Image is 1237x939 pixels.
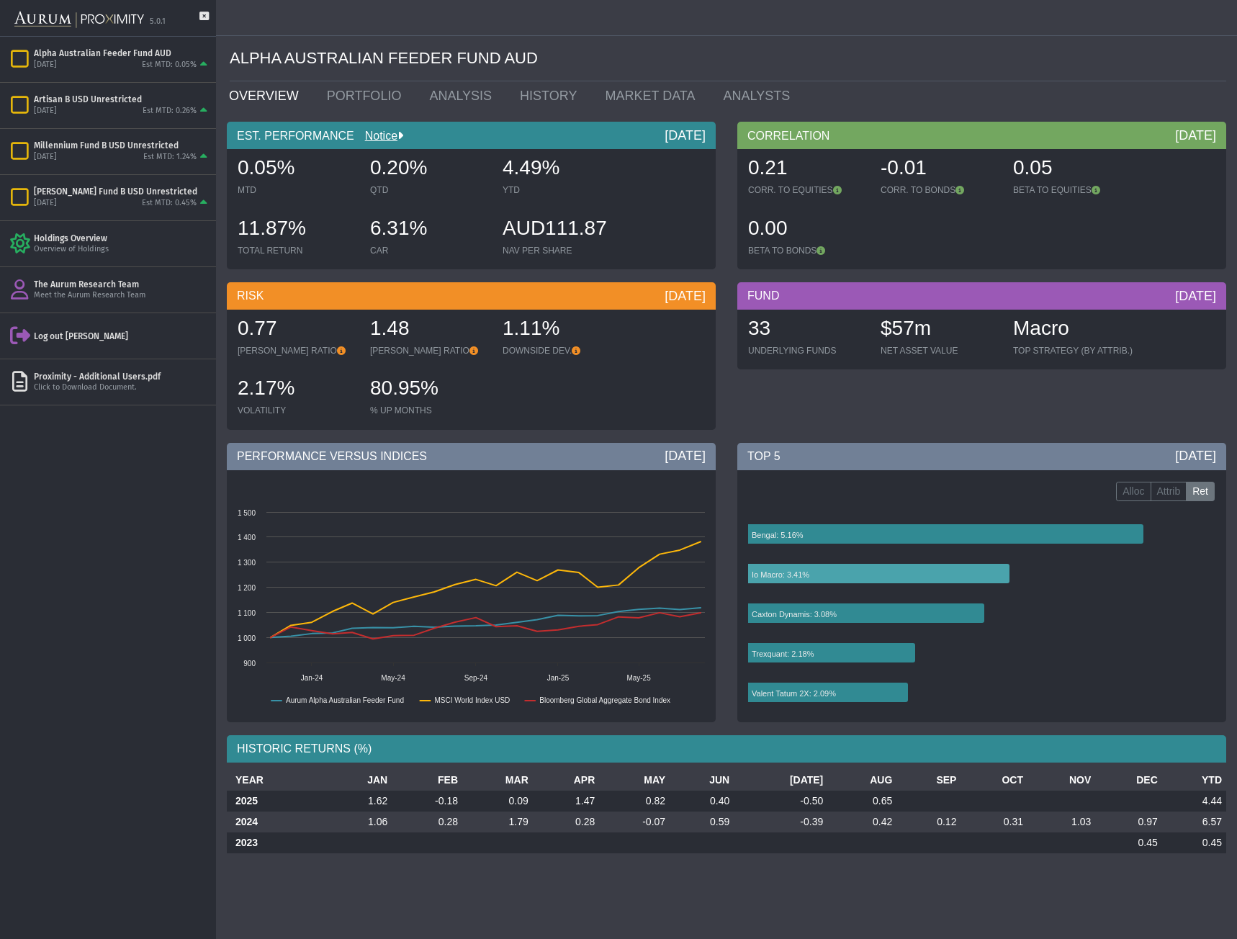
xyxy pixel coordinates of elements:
div: [PERSON_NAME] RATIO [370,345,488,356]
td: 1.03 [1027,812,1095,832]
div: [DATE] [1175,127,1216,144]
div: HISTORIC RETURNS (%) [227,735,1226,763]
text: Bengal: 5.16% [752,531,804,539]
div: [DATE] [665,447,706,464]
div: Alpha Australian Feeder Fund AUD [34,48,210,59]
text: Bloomberg Global Aggregate Bond Index [539,696,670,704]
td: 4.44 [1162,791,1226,812]
div: BETA TO BONDS [748,245,866,256]
text: 1 100 [238,609,256,617]
td: -0.07 [599,812,670,832]
td: 0.97 [1095,812,1162,832]
div: TOP STRATEGY (BY ATTRIB.) [1013,345,1133,356]
div: FUND [737,282,1226,310]
div: 11.87% [238,215,356,245]
div: BETA TO EQUITIES [1013,184,1131,196]
div: 0.05 [1013,154,1131,184]
td: 0.45 [1162,832,1226,853]
div: The Aurum Research Team [34,279,210,290]
div: [DATE] [1175,447,1216,464]
td: 1.79 [462,812,533,832]
div: CORRELATION [737,122,1226,149]
text: May-25 [626,674,651,682]
div: Est MTD: 1.24% [143,152,197,163]
div: 1.48 [370,315,488,345]
text: Sep-24 [464,674,488,682]
a: MARKET DATA [594,81,712,110]
a: PORTFOLIO [316,81,419,110]
div: PERFORMANCE VERSUS INDICES [227,443,716,470]
th: OCT [961,770,1027,791]
div: Holdings Overview [34,233,210,244]
label: Ret [1186,482,1215,502]
th: APR [533,770,600,791]
div: Overview of Holdings [34,244,210,255]
div: MTD [238,184,356,196]
label: Attrib [1151,482,1187,502]
td: 0.45 [1095,832,1162,853]
td: 0.40 [670,791,734,812]
td: -0.50 [734,791,827,812]
div: [DATE] [665,287,706,305]
th: JAN [328,770,392,791]
text: 1 000 [238,634,256,642]
div: ALPHA AUSTRALIAN FEEDER FUND AUD [230,36,1226,81]
text: Caxton Dynamis: 3.08% [752,610,837,619]
div: 33 [748,315,866,345]
td: 6.57 [1162,812,1226,832]
div: CORR. TO EQUITIES [748,184,866,196]
text: 900 [243,660,256,668]
div: CORR. TO BONDS [881,184,999,196]
th: DEC [1095,770,1162,791]
span: 0.20% [370,156,427,179]
a: ANALYSTS [712,81,807,110]
a: OVERVIEW [218,81,316,110]
div: 1.11% [503,315,621,345]
div: RISK [227,282,716,310]
span: 0.21 [748,156,788,179]
div: Click to Download Document. [34,382,210,393]
div: DOWNSIDE DEV. [503,345,621,356]
div: Est MTD: 0.45% [142,198,197,209]
text: Io Macro: 3.41% [752,570,809,579]
div: Est MTD: 0.26% [143,106,197,117]
a: ANALYSIS [418,81,509,110]
text: May-24 [381,674,405,682]
th: YEAR [227,770,328,791]
th: MAY [599,770,670,791]
div: UNDERLYING FUNDS [748,345,866,356]
th: NOV [1027,770,1095,791]
th: SEP [896,770,961,791]
img: Aurum-Proximity%20white.svg [14,4,144,36]
th: 2023 [227,832,328,853]
div: 2.17% [238,374,356,405]
th: 2024 [227,812,328,832]
div: [DATE] [34,152,57,163]
div: VOLATILITY [238,405,356,416]
td: 0.28 [392,812,462,832]
div: [DATE] [665,127,706,144]
div: NET ASSET VALUE [881,345,999,356]
div: [DATE] [34,106,57,117]
td: 1.47 [533,791,600,812]
td: 1.62 [328,791,392,812]
div: Artisan B USD Unrestricted [34,94,210,105]
div: Meet the Aurum Research Team [34,290,210,301]
th: AUG [827,770,896,791]
span: 0.05% [238,156,294,179]
div: Log out [PERSON_NAME] [34,331,210,342]
text: 1 400 [238,534,256,542]
text: Valent Tatum 2X: 2.09% [752,689,836,698]
div: [PERSON_NAME] Fund B USD Unrestricted [34,186,210,197]
th: 2025 [227,791,328,812]
div: 4.49% [503,154,621,184]
div: QTD [370,184,488,196]
div: CAR [370,245,488,256]
div: 6.31% [370,215,488,245]
text: Trexquant: 2.18% [752,650,814,658]
th: JUN [670,770,734,791]
td: 0.42 [827,812,896,832]
td: -0.18 [392,791,462,812]
div: EST. PERFORMANCE [227,122,716,149]
div: 0.77 [238,315,356,345]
